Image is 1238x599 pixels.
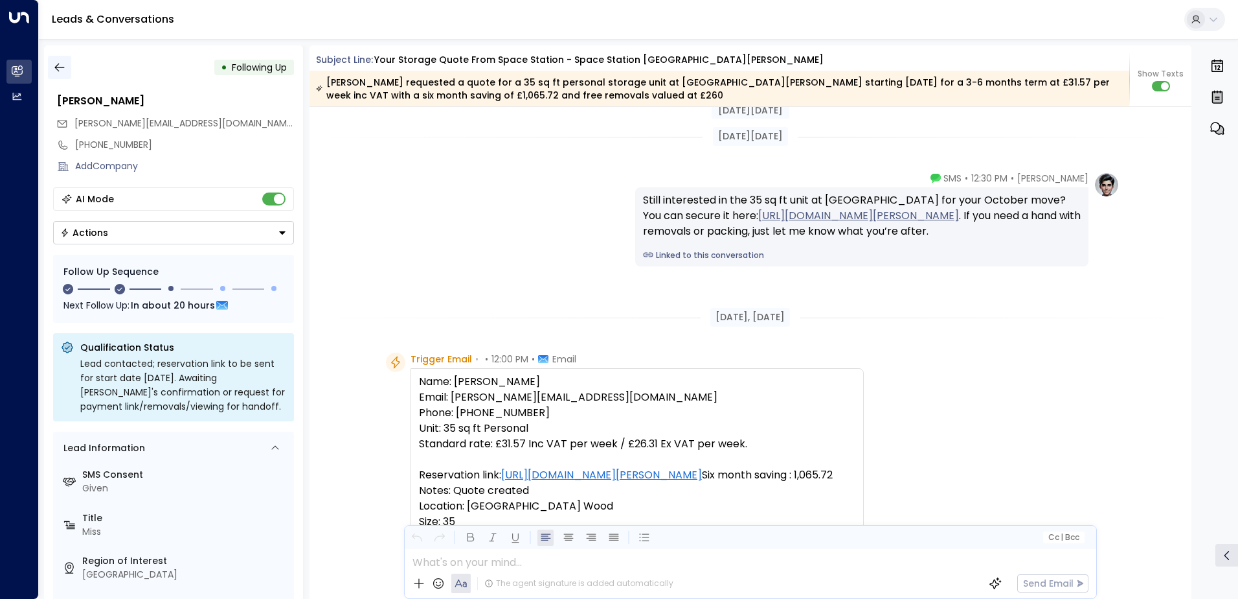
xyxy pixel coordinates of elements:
[491,353,528,366] span: 12:00 PM
[52,12,174,27] a: Leads & Conversations
[643,250,1081,261] a: Linked to this conversation
[221,56,227,79] div: •
[57,93,294,109] div: [PERSON_NAME]
[63,265,284,279] div: Follow Up Sequence
[59,441,145,455] div: Lead Information
[713,127,788,146] div: [DATE][DATE]
[75,159,294,173] div: AddCompany
[75,138,294,152] div: [PHONE_NUMBER]
[643,193,1081,239] div: Still interested in the 35 sq ft unit at [GEOGRAPHIC_DATA] for your October move? You can secure ...
[431,530,447,546] button: Redo
[82,511,289,525] label: Title
[74,117,295,130] span: [PERSON_NAME][EMAIL_ADDRESS][DOMAIN_NAME]
[80,357,286,414] div: Lead contacted; reservation link to be sent for start date [DATE]. Awaiting [PERSON_NAME]'s confi...
[758,208,959,224] a: [URL][DOMAIN_NAME][PERSON_NAME]
[1048,533,1079,542] span: Cc Bcc
[485,353,488,366] span: •
[82,482,289,495] div: Given
[943,172,962,185] span: SMS
[63,298,284,312] div: Next Follow Up:
[1011,172,1014,185] span: •
[1094,172,1120,198] img: profile-logo.png
[532,353,535,366] span: •
[80,341,286,354] p: Qualification Status
[82,554,289,568] label: Region of Interest
[82,468,289,482] label: SMS Consent
[60,227,108,239] div: Actions
[316,76,1122,102] div: [PERSON_NAME] requested a quote for a 35 sq ft personal storage unit at [GEOGRAPHIC_DATA][PERSON_...
[552,353,576,366] span: Email
[971,172,1007,185] span: 12:30 PM
[475,353,478,366] span: •
[1017,172,1088,185] span: [PERSON_NAME]
[1042,532,1084,544] button: Cc|Bcc
[965,172,968,185] span: •
[316,53,373,66] span: Subject Line:
[74,117,294,130] span: suzette.loubser@gmail.com
[1138,68,1184,80] span: Show Texts
[232,61,287,74] span: Following Up
[53,221,294,244] button: Actions
[82,568,289,581] div: [GEOGRAPHIC_DATA]
[501,467,702,483] a: [URL][DOMAIN_NAME][PERSON_NAME]
[484,578,673,589] div: The agent signature is added automatically
[411,353,472,366] span: Trigger Email
[76,193,114,206] div: AI Mode
[82,525,289,539] div: Miss
[131,298,215,312] span: In about 20 hours
[712,102,789,119] div: [DATE][DATE]
[1061,533,1063,542] span: |
[53,221,294,244] div: Button group with a nested menu
[374,53,824,67] div: Your storage quote from Space Station - Space Station [GEOGRAPHIC_DATA][PERSON_NAME]
[409,530,425,546] button: Undo
[710,308,790,327] div: [DATE], [DATE]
